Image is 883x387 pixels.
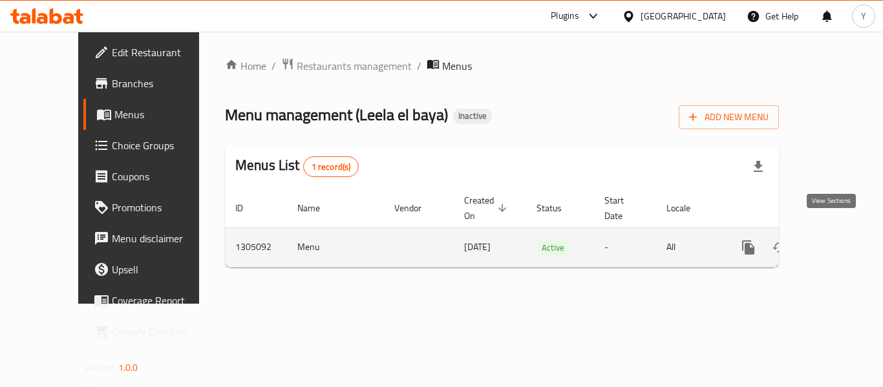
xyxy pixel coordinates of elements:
[225,58,266,74] a: Home
[551,8,579,24] div: Plugins
[225,100,448,129] span: Menu management ( Leela el baya )
[83,192,226,223] a: Promotions
[656,227,723,267] td: All
[689,109,769,125] span: Add New Menu
[83,130,226,161] a: Choice Groups
[112,45,215,60] span: Edit Restaurant
[281,58,412,74] a: Restaurants management
[604,193,641,224] span: Start Date
[394,200,438,216] span: Vendor
[464,238,491,255] span: [DATE]
[303,156,359,177] div: Total records count
[83,68,226,99] a: Branches
[225,58,779,74] nav: breadcrumb
[85,359,116,376] span: Version:
[743,151,774,182] div: Export file
[83,99,226,130] a: Menus
[764,232,795,263] button: Change Status
[733,232,764,263] button: more
[861,9,866,23] span: Y
[304,161,359,173] span: 1 record(s)
[112,293,215,308] span: Coverage Report
[83,316,226,347] a: Grocery Checklist
[83,37,226,68] a: Edit Restaurant
[417,58,421,74] li: /
[112,262,215,277] span: Upsell
[442,58,472,74] span: Menus
[225,227,287,267] td: 1305092
[83,223,226,254] a: Menu disclaimer
[464,193,511,224] span: Created On
[235,156,359,177] h2: Menus List
[225,189,867,267] table: enhanced table
[641,9,726,23] div: [GEOGRAPHIC_DATA]
[235,200,260,216] span: ID
[287,227,384,267] td: Menu
[118,359,138,376] span: 1.0.0
[537,240,569,255] span: Active
[112,231,215,246] span: Menu disclaimer
[723,189,867,228] th: Actions
[453,109,492,124] div: Inactive
[453,110,492,121] span: Inactive
[271,58,276,74] li: /
[112,138,215,153] span: Choice Groups
[594,227,656,267] td: -
[112,169,215,184] span: Coupons
[83,285,226,316] a: Coverage Report
[112,76,215,91] span: Branches
[112,324,215,339] span: Grocery Checklist
[679,105,779,129] button: Add New Menu
[666,200,707,216] span: Locale
[83,254,226,285] a: Upsell
[297,200,337,216] span: Name
[537,200,579,216] span: Status
[83,161,226,192] a: Coupons
[114,107,215,122] span: Menus
[297,58,412,74] span: Restaurants management
[112,200,215,215] span: Promotions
